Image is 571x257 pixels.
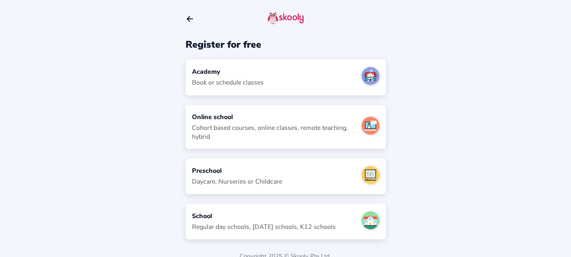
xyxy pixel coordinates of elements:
[186,14,194,23] button: arrow back outline
[192,212,336,221] div: School
[192,113,355,121] div: Online school
[268,12,304,24] img: skooly-logo.png
[186,38,386,51] div: Register for free
[192,223,336,231] div: Regular day schools, [DATE] schools, K12 schools
[192,123,355,141] div: Cohort based courses, online classes, remote teaching, hybrid
[192,78,264,87] div: Book or schedule classes
[192,67,264,76] div: Academy
[192,166,282,175] div: Preschool
[192,177,282,186] div: Daycare, Nurseries or Childcare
